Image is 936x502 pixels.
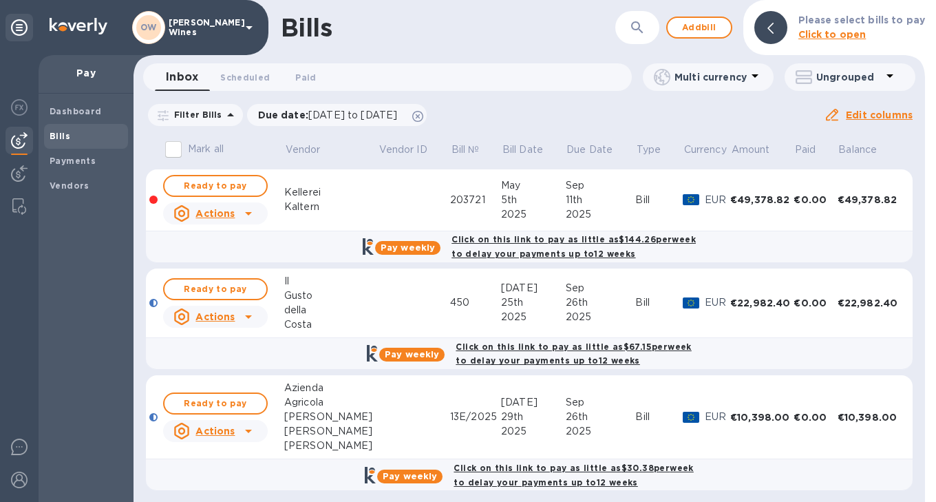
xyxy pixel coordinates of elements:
[450,410,501,424] div: 13E/2025
[501,281,566,295] div: [DATE]
[454,463,693,488] b: Click on this link to pay as little as $30.38 per week to delay your payments up to 12 weeks
[381,242,435,253] b: Pay weekly
[188,142,224,156] p: Mark all
[195,208,235,219] u: Actions
[566,410,636,424] div: 26th
[637,143,661,157] p: Type
[195,311,235,322] u: Actions
[284,289,378,303] div: Gusto
[286,143,321,157] p: Vendor
[140,22,157,32] b: OW
[163,278,268,300] button: Ready to pay
[674,70,747,84] p: Multi currency
[166,67,198,87] span: Inbox
[456,342,691,366] b: Click on this link to pay as little as $67.15 per week to delay your payments up to 12 weeks
[451,143,498,157] span: Bill №
[566,143,630,157] span: Due Date
[501,178,566,193] div: May
[175,395,255,412] span: Ready to pay
[732,143,788,157] span: Amount
[169,109,222,121] p: Filter Bills
[284,381,378,395] div: Azienda
[163,175,268,197] button: Ready to pay
[50,131,70,141] b: Bills
[635,410,683,424] div: Bill
[286,143,339,157] span: Vendor
[163,393,268,415] button: Ready to pay
[705,410,730,424] p: EUR
[635,193,683,207] div: Bill
[6,14,33,41] div: Unpin categories
[795,143,816,157] p: Paid
[566,193,636,207] div: 11th
[284,303,378,317] div: della
[284,200,378,214] div: Kaltern
[566,310,636,324] div: 2025
[566,424,636,439] div: 2025
[195,426,235,437] u: Actions
[284,410,378,424] div: [PERSON_NAME]
[501,424,566,439] div: 2025
[281,13,332,42] h1: Bills
[705,295,730,310] p: EUR
[284,185,378,200] div: Kellerei
[846,109,913,121] u: Edit columns
[295,70,316,85] span: Paid
[50,180,89,191] b: Vendors
[637,143,679,157] span: Type
[50,18,107,34] img: Logo
[308,109,397,121] span: [DATE] to [DATE]
[450,193,501,207] div: 203721
[502,143,561,157] span: Bill Date
[169,18,237,37] p: [PERSON_NAME] Wines
[679,19,720,36] span: Add bill
[175,178,255,194] span: Ready to pay
[284,424,378,439] div: [PERSON_NAME]
[284,274,378,289] div: Il
[501,193,566,207] div: 5th
[379,143,445,157] span: Vendor ID
[838,143,895,157] span: Balance
[666,17,732,39] button: Addbill
[705,193,730,207] p: EUR
[795,143,834,157] span: Paid
[566,395,636,410] div: Sep
[501,310,566,324] div: 2025
[450,295,501,310] div: 450
[50,156,96,166] b: Payments
[258,108,405,122] p: Due date :
[175,281,255,297] span: Ready to pay
[220,70,270,85] span: Scheduled
[798,14,925,25] b: Please select bills to pay
[501,295,566,310] div: 25th
[385,349,439,359] b: Pay weekly
[11,99,28,116] img: Foreign exchange
[501,207,566,222] div: 2025
[794,193,837,207] div: €0.00
[451,143,480,157] p: Bill №
[838,193,901,207] div: €49,378.82
[284,439,378,453] div: [PERSON_NAME]
[794,296,837,310] div: €0.00
[50,106,102,116] b: Dashboard
[732,143,770,157] p: Amount
[566,143,613,157] p: Due Date
[838,410,901,424] div: €10,398.00
[501,410,566,424] div: 29th
[566,178,636,193] div: Sep
[501,395,566,410] div: [DATE]
[730,410,794,424] div: €10,398.00
[247,104,427,126] div: Due date:[DATE] to [DATE]
[284,395,378,410] div: Agricola
[284,317,378,332] div: Costa
[451,234,696,259] b: Click on this link to pay as little as $144.26 per week to delay your payments up to 12 weeks
[838,296,901,310] div: €22,982.40
[684,143,727,157] p: Currency
[566,281,636,295] div: Sep
[838,143,877,157] p: Balance
[794,410,837,424] div: €0.00
[798,29,866,40] b: Click to open
[730,296,794,310] div: €22,982.40
[379,143,427,157] p: Vendor ID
